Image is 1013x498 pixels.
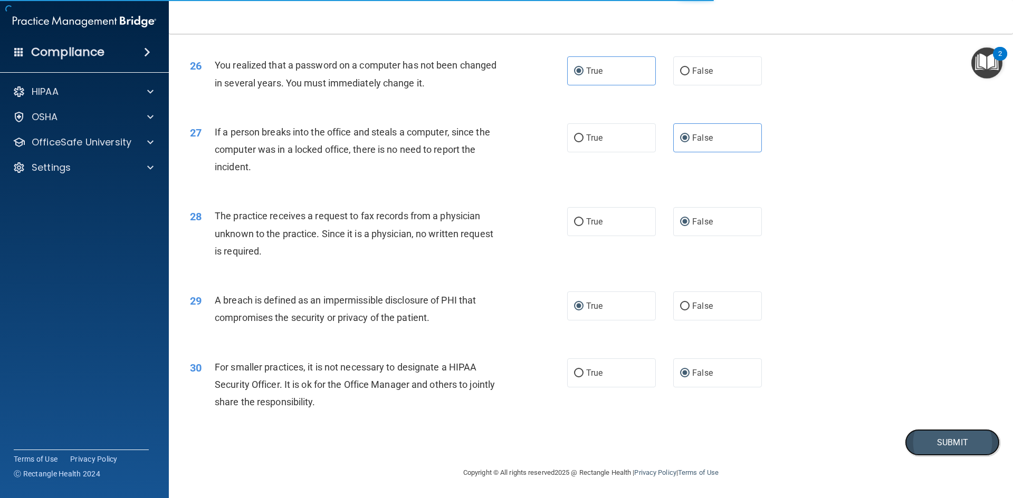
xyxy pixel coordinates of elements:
input: True [574,134,584,142]
a: Terms of Use [14,454,58,464]
span: 27 [190,126,202,139]
span: False [692,368,713,378]
input: True [574,67,584,75]
button: Open Resource Center, 2 new notifications [971,47,1002,79]
span: A breach is defined as an impermissible disclosure of PHI that compromises the security or privac... [215,295,476,323]
span: False [692,66,713,76]
span: You realized that a password on a computer has not been changed in several years. You must immedi... [215,60,496,88]
a: Terms of Use [678,468,719,476]
span: 30 [190,362,202,374]
a: Privacy Policy [634,468,676,476]
a: OSHA [13,111,154,123]
a: OfficeSafe University [13,136,154,149]
input: False [680,302,690,310]
span: True [586,133,603,143]
input: False [680,218,690,226]
span: 28 [190,210,202,223]
input: True [574,369,584,377]
span: 26 [190,60,202,72]
span: False [692,133,713,143]
span: For smaller practices, it is not necessary to designate a HIPAA Security Officer. It is ok for th... [215,362,495,407]
span: True [586,66,603,76]
span: If a person breaks into the office and steals a computer, since the computer was in a locked offi... [215,126,490,172]
img: PMB logo [13,11,156,32]
span: False [692,217,713,227]
div: 2 [998,54,1002,67]
span: The practice receives a request to fax records from a physician unknown to the practice. Since it... [215,210,493,256]
span: False [692,301,713,311]
p: Settings [32,161,71,174]
p: HIPAA [32,85,59,98]
span: True [586,368,603,378]
span: True [586,217,603,227]
input: False [680,134,690,142]
span: True [586,301,603,311]
input: True [574,218,584,226]
input: True [574,302,584,310]
div: Copyright © All rights reserved 2025 @ Rectangle Health | | [398,456,783,490]
input: False [680,369,690,377]
span: Ⓒ Rectangle Health 2024 [14,468,100,479]
p: OSHA [32,111,58,123]
h4: Compliance [31,45,104,60]
button: Submit [905,429,1000,456]
p: OfficeSafe University [32,136,131,149]
a: HIPAA [13,85,154,98]
a: Settings [13,161,154,174]
a: Privacy Policy [70,454,118,464]
input: False [680,67,690,75]
span: 29 [190,295,202,307]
